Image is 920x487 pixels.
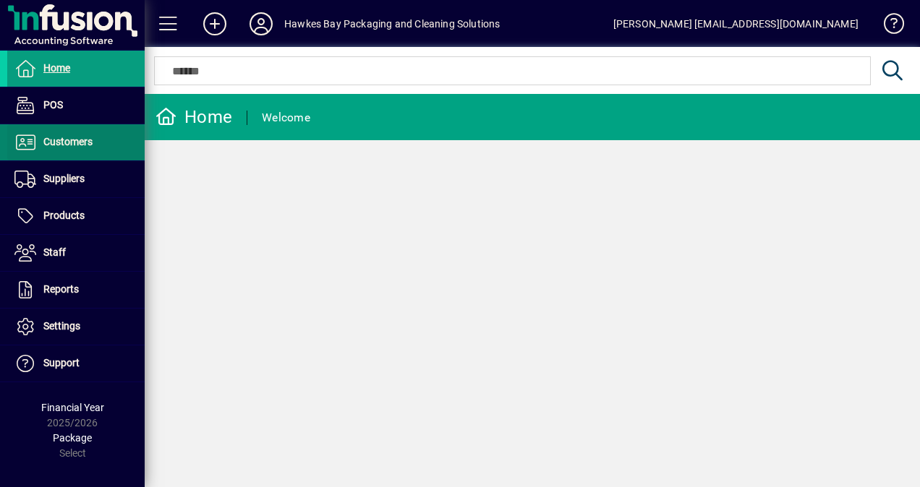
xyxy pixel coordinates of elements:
[7,198,145,234] a: Products
[7,272,145,308] a: Reports
[43,320,80,332] span: Settings
[43,173,85,184] span: Suppliers
[192,11,238,37] button: Add
[7,124,145,160] a: Customers
[7,87,145,124] a: POS
[7,235,145,271] a: Staff
[262,106,310,129] div: Welcome
[43,357,80,369] span: Support
[613,12,859,35] div: [PERSON_NAME] [EMAIL_ADDRESS][DOMAIN_NAME]
[43,136,93,147] span: Customers
[43,246,66,258] span: Staff
[41,402,104,413] span: Financial Year
[7,161,145,197] a: Suppliers
[43,99,63,111] span: POS
[43,62,70,74] span: Home
[53,432,92,444] span: Package
[873,3,902,50] a: Knowledge Base
[7,345,145,382] a: Support
[156,105,232,129] div: Home
[43,210,85,221] span: Products
[238,11,284,37] button: Profile
[284,12,501,35] div: Hawkes Bay Packaging and Cleaning Solutions
[7,309,145,345] a: Settings
[43,283,79,295] span: Reports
